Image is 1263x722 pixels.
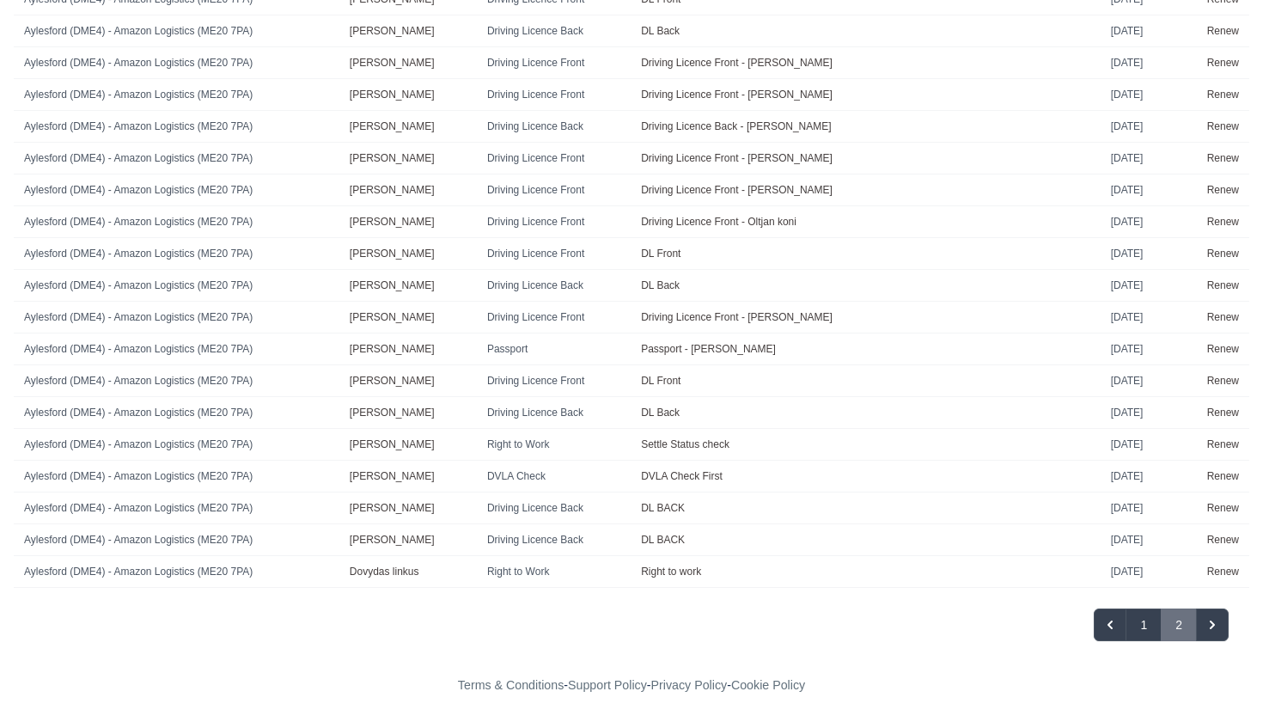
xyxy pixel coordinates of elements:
[641,279,680,291] a: DL Back
[161,611,196,625] span: results
[641,120,831,132] a: Driving Licence Back - [PERSON_NAME]
[1101,555,1197,587] td: [DATE]
[1101,364,1197,396] td: [DATE]
[14,460,339,492] td: Aylesford (DME4) - Amazon Logistics (ME20 7PA)
[1101,174,1197,205] td: [DATE]
[1177,639,1263,722] iframe: Chat Widget
[641,89,833,101] a: Driving Licence Front - [PERSON_NAME]
[477,269,631,301] td: Driving Licence Back
[1207,407,1239,419] a: Renew
[350,279,435,291] a: [PERSON_NAME]
[101,611,111,625] span: to
[84,611,98,625] span: 51
[14,396,339,428] td: Aylesford (DME4) - Amazon Logistics (ME20 7PA)
[477,78,631,110] td: Driving Licence Front
[641,343,776,355] a: Passport - [PERSON_NAME]
[1101,78,1197,110] td: [DATE]
[641,25,680,37] a: DL Back
[14,301,339,333] td: Aylesford (DME4) - Amazon Logistics (ME20 7PA)
[641,470,723,482] a: DVLA Check First
[641,216,796,228] a: Driving Licence Front - Oltjan koni
[477,205,631,237] td: Driving Licence Front
[1207,470,1239,482] a: Renew
[477,460,631,492] td: DVLA Check
[1207,438,1239,450] a: Renew
[1101,396,1197,428] td: [DATE]
[350,25,435,37] a: [PERSON_NAME]
[477,110,631,142] td: Driving Licence Back
[651,678,728,692] a: Privacy Policy
[1101,333,1197,364] td: [DATE]
[641,248,680,260] a: DL Front
[14,237,339,269] td: Aylesford (DME4) - Amazon Logistics (ME20 7PA)
[477,46,631,78] td: Driving Licence Front
[14,364,339,396] td: Aylesford (DME4) - Amazon Logistics (ME20 7PA)
[477,428,631,460] td: Right to Work
[1207,502,1239,514] a: Renew
[477,523,631,555] td: Driving Licence Back
[1207,375,1239,387] a: Renew
[350,89,435,101] a: [PERSON_NAME]
[14,205,339,237] td: Aylesford (DME4) - Amazon Logistics (ME20 7PA)
[14,269,339,301] td: Aylesford (DME4) - Amazon Logistics (ME20 7PA)
[14,15,339,46] td: Aylesford (DME4) - Amazon Logistics (ME20 7PA)
[641,438,729,450] a: Settle Status check
[1207,57,1239,69] a: Renew
[14,110,339,142] td: Aylesford (DME4) - Amazon Logistics (ME20 7PA)
[1101,237,1197,269] td: [DATE]
[1207,25,1239,37] a: Renew
[1101,492,1197,523] td: [DATE]
[1197,622,1229,636] span: Next »
[458,678,564,692] a: Terms & Conditions
[1207,566,1239,578] a: Renew
[350,566,419,578] a: Dovydas linkus
[477,237,631,269] td: Driving Licence Front
[477,174,631,205] td: Driving Licence Front
[1207,248,1239,260] a: Renew
[1207,89,1239,101] a: Renew
[1101,46,1197,78] td: [DATE]
[641,375,680,387] a: DL Front
[641,152,833,164] a: Driving Licence Front - [PERSON_NAME]
[1161,609,1197,641] span: 2
[1207,534,1239,546] a: Renew
[1207,120,1239,132] a: Renew
[1207,216,1239,228] a: Renew
[641,184,833,196] a: Driving Licence Front - [PERSON_NAME]
[1094,609,1126,641] button: « Previous
[14,523,339,555] td: Aylesford (DME4) - Amazon Logistics (ME20 7PA)
[14,492,339,523] td: Aylesford (DME4) - Amazon Logistics (ME20 7PA)
[477,142,631,174] td: Driving Licence Front
[477,333,631,364] td: Passport
[144,611,158,625] span: 79
[477,555,631,587] td: Right to Work
[1207,152,1239,164] a: Renew
[350,184,435,196] a: [PERSON_NAME]
[1101,269,1197,301] td: [DATE]
[1101,301,1197,333] td: [DATE]
[641,311,833,323] a: Driving Licence Front - [PERSON_NAME]
[1101,523,1197,555] td: [DATE]
[14,333,339,364] td: Aylesford (DME4) - Amazon Logistics (ME20 7PA)
[34,609,1229,641] nav: Pagination Navigation
[350,502,435,514] a: [PERSON_NAME]
[14,78,339,110] td: Aylesford (DME4) - Amazon Logistics (ME20 7PA)
[1126,609,1162,641] button: Go to page 1
[350,470,435,482] a: [PERSON_NAME]
[477,492,631,523] td: Driving Licence Back
[641,534,685,546] a: DL BACK
[14,174,339,205] td: Aylesford (DME4) - Amazon Logistics (ME20 7PA)
[1101,428,1197,460] td: [DATE]
[350,57,435,69] a: [PERSON_NAME]
[731,678,805,692] a: Cookie Policy
[142,676,1121,695] div: - - -
[1207,279,1239,291] a: Renew
[350,311,435,323] a: [PERSON_NAME]
[350,120,435,132] a: [PERSON_NAME]
[34,611,81,625] span: Showing
[1101,15,1197,46] td: [DATE]
[14,142,339,174] td: Aylesford (DME4) - Amazon Logistics (ME20 7PA)
[1101,142,1197,174] td: [DATE]
[350,152,435,164] a: [PERSON_NAME]
[1101,205,1197,237] td: [DATE]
